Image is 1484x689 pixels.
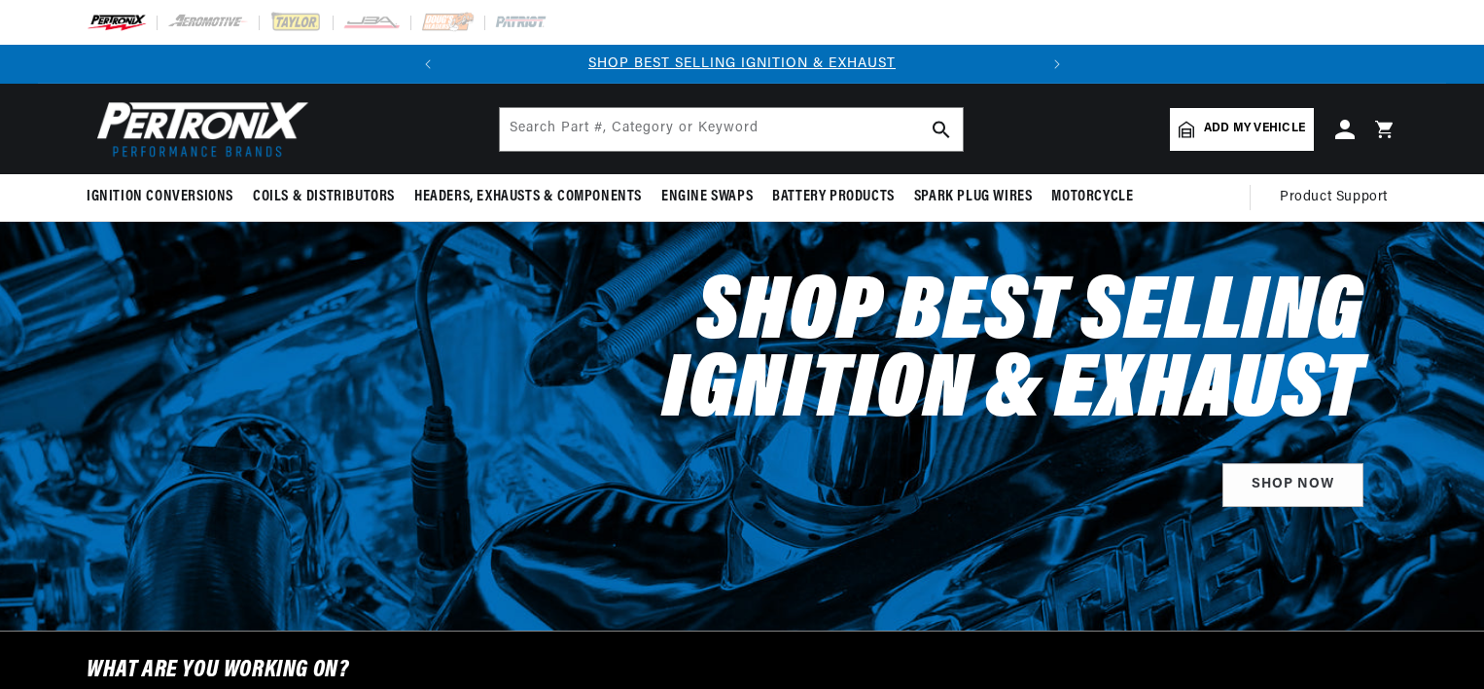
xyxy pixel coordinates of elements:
[1038,45,1077,84] button: Translation missing: en.sections.announcements.next_announcement
[661,187,753,207] span: Engine Swaps
[87,174,243,220] summary: Ignition Conversions
[1280,187,1388,208] span: Product Support
[588,56,896,71] a: SHOP BEST SELLING IGNITION & EXHAUST
[1042,174,1143,220] summary: Motorcycle
[920,108,963,151] button: search button
[914,187,1033,207] span: Spark Plug Wires
[1280,174,1397,221] summary: Product Support
[762,174,904,220] summary: Battery Products
[38,45,1446,84] slideshow-component: Translation missing: en.sections.announcements.announcement_bar
[1170,108,1314,151] a: Add my vehicle
[904,174,1042,220] summary: Spark Plug Wires
[1204,120,1305,138] span: Add my vehicle
[1051,187,1133,207] span: Motorcycle
[1222,463,1363,507] a: SHOP NOW
[87,187,233,207] span: Ignition Conversions
[532,276,1363,432] h2: Shop Best Selling Ignition & Exhaust
[447,54,1038,75] div: Announcement
[243,174,405,220] summary: Coils & Distributors
[414,187,642,207] span: Headers, Exhausts & Components
[408,45,447,84] button: Translation missing: en.sections.announcements.previous_announcement
[405,174,652,220] summary: Headers, Exhausts & Components
[87,95,310,163] img: Pertronix
[652,174,762,220] summary: Engine Swaps
[253,187,395,207] span: Coils & Distributors
[500,108,963,151] input: Search Part #, Category or Keyword
[772,187,895,207] span: Battery Products
[447,54,1038,75] div: 1 of 2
